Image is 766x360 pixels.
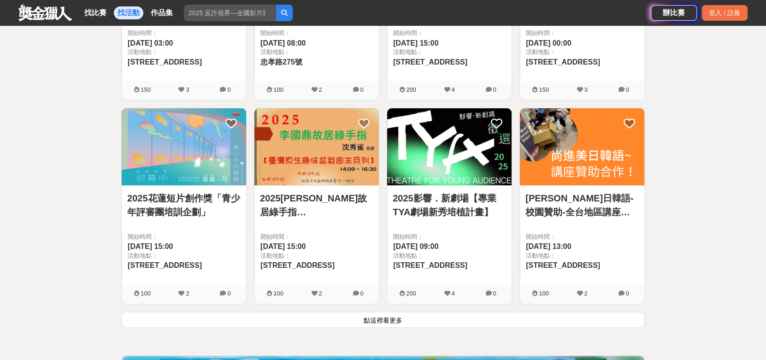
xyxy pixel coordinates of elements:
span: 100 [539,290,549,297]
span: 開始時間： [526,29,639,38]
span: [STREET_ADDRESS] [526,261,600,269]
span: 活動地點： [260,47,373,57]
span: 2 [318,86,322,93]
a: 2025影響．新劇場【專業TYA劇場新秀培植計畫】 [393,191,506,219]
span: 2 [584,290,587,297]
span: 150 [141,86,151,93]
span: [DATE] 08:00 [260,39,306,47]
a: 作品集 [147,6,177,19]
span: 100 [273,86,283,93]
span: 活動地點： [393,47,506,57]
span: 4 [451,290,454,297]
div: 登入 / 註冊 [701,5,748,21]
a: Cover Image [122,108,246,186]
span: 開始時間： [260,232,373,242]
span: 2 [186,290,189,297]
span: 0 [360,290,363,297]
span: 0 [625,290,629,297]
span: [STREET_ADDRESS] [526,58,600,66]
span: 開始時間： [393,232,506,242]
span: 2 [318,290,322,297]
span: [STREET_ADDRESS] [128,58,202,66]
span: 150 [539,86,549,93]
span: 200 [406,290,416,297]
span: 開始時間： [260,29,373,38]
span: 活動地點： [393,251,506,260]
span: 0 [227,86,230,93]
button: 點這裡看更多 [121,312,645,328]
span: 100 [141,290,151,297]
a: 找活動 [114,6,143,19]
a: Cover Image [387,108,512,186]
a: 辦比賽 [651,5,697,21]
a: 2025[PERSON_NAME]故居綠手指_[PERSON_NAME]雀老師_臺灣原生趣味盆栽周末系列 [260,191,373,219]
span: 開始時間： [128,29,241,38]
input: 2025 反詐視界—全國影片競賽 [184,5,276,21]
span: [DATE] 15:00 [393,39,438,47]
span: [STREET_ADDRESS] [393,58,467,66]
span: 4 [451,86,454,93]
span: [DATE] 15:00 [260,242,306,250]
a: Cover Image [254,108,379,186]
span: 3 [584,86,587,93]
span: [STREET_ADDRESS] [128,261,202,269]
span: 開始時間： [128,232,241,242]
a: 2025花蓮短片創作獎「青少年評審團培訓企劃」 [127,191,241,219]
span: [DATE] 13:00 [526,242,571,250]
a: Cover Image [520,108,644,186]
img: Cover Image [520,108,644,185]
span: 活動地點： [260,251,373,260]
span: 200 [406,86,416,93]
span: 忠孝路275號 [260,58,302,66]
span: 0 [625,86,629,93]
span: [STREET_ADDRESS] [260,261,335,269]
a: 找比賽 [81,6,110,19]
span: [DATE] 09:00 [393,242,438,250]
span: 活動地點： [128,251,241,260]
span: [DATE] 03:00 [128,39,173,47]
span: 100 [273,290,283,297]
span: [DATE] 15:00 [128,242,173,250]
span: 0 [493,86,496,93]
img: Cover Image [387,108,512,185]
span: 開始時間： [526,232,639,242]
a: [PERSON_NAME]日韓語-校園贊助-全台地區講座協辦贊助合作 [525,191,639,219]
span: 3 [186,86,189,93]
span: [DATE] 00:00 [526,39,571,47]
img: Cover Image [122,108,246,185]
span: 開始時間： [393,29,506,38]
span: 0 [227,290,230,297]
span: [STREET_ADDRESS] [393,261,467,269]
img: Cover Image [254,108,379,185]
span: 0 [493,290,496,297]
span: 活動地點： [526,47,639,57]
span: 0 [360,86,363,93]
span: 活動地點： [526,251,639,260]
span: 活動地點： [128,47,241,57]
